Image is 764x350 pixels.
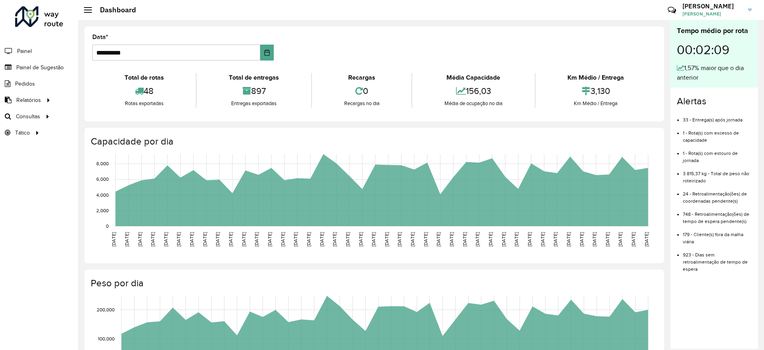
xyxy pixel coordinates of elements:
h4: Capacidade por dia [91,136,656,147]
text: [DATE] [618,232,623,246]
div: Rotas exportadas [94,100,194,108]
span: Consultas [16,112,40,121]
div: Total de rotas [94,73,194,82]
label: Data [92,32,108,42]
text: [DATE] [371,232,376,246]
text: 6,000 [96,177,109,182]
div: Total de entregas [199,73,309,82]
text: [DATE] [423,232,428,246]
div: Média Capacidade [414,73,532,82]
text: [DATE] [566,232,571,246]
span: Painel de Sugestão [16,63,64,72]
span: [PERSON_NAME] [682,10,742,18]
span: Pedidos [15,80,35,88]
span: Relatórios [16,96,41,104]
text: [DATE] [345,232,350,246]
text: [DATE] [553,232,558,246]
text: [DATE] [397,232,402,246]
div: Tempo médio por rota [677,25,752,36]
li: 1 - Rota(s) com estouro de jornada [683,144,752,164]
li: 3.815,37 kg - Total de peso não roteirizado [683,164,752,184]
span: Tático [15,129,30,137]
text: [DATE] [306,232,311,246]
text: 0 [106,223,109,229]
text: [DATE] [462,232,467,246]
text: [DATE] [189,232,194,246]
text: [DATE] [176,232,181,246]
text: [DATE] [527,232,532,246]
text: 200,000 [97,307,115,312]
text: [DATE] [137,232,142,246]
text: [DATE] [241,232,246,246]
text: [DATE] [280,232,285,246]
text: [DATE] [475,232,480,246]
text: [DATE] [124,232,129,246]
text: 8,000 [96,161,109,166]
text: [DATE] [514,232,519,246]
text: [DATE] [410,232,415,246]
text: [DATE] [644,232,649,246]
text: [DATE] [592,232,597,246]
text: [DATE] [228,232,233,246]
text: [DATE] [215,232,220,246]
text: 100,000 [98,336,115,341]
div: 00:02:09 [677,36,752,63]
text: [DATE] [202,232,207,246]
text: [DATE] [436,232,441,246]
text: [DATE] [501,232,506,246]
h4: Alertas [677,96,752,107]
li: 179 - Cliente(s) fora da malha viária [683,225,752,245]
h2: Dashboard [92,6,136,14]
a: Contato Rápido [663,2,680,19]
text: [DATE] [449,232,454,246]
h3: [PERSON_NAME] [682,2,742,10]
li: 33 - Entrega(s) após jornada [683,110,752,123]
div: 1,57% maior que o dia anterior [677,63,752,82]
div: 3,130 [538,82,654,100]
li: 748 - Retroalimentação(ões) de tempo de espera pendente(s) [683,205,752,225]
div: 0 [314,82,409,100]
text: 2,000 [96,208,109,213]
text: [DATE] [332,232,337,246]
text: [DATE] [163,232,168,246]
h4: Peso por dia [91,278,656,289]
div: Km Médio / Entrega [538,100,654,108]
li: 24 - Retroalimentação(ões) de coordenadas pendente(s) [683,184,752,205]
div: Entregas exportadas [199,100,309,108]
text: [DATE] [319,232,324,246]
text: [DATE] [540,232,545,246]
text: [DATE] [267,232,272,246]
span: Painel [17,47,32,55]
div: 897 [199,82,309,100]
li: 1 - Rota(s) com excesso de capacidade [683,123,752,144]
text: [DATE] [579,232,584,246]
text: [DATE] [254,232,259,246]
text: [DATE] [111,232,116,246]
text: 4,000 [96,192,109,197]
div: 48 [94,82,194,100]
div: Média de ocupação no dia [414,100,532,108]
text: [DATE] [358,232,363,246]
div: Recargas no dia [314,100,409,108]
text: [DATE] [605,232,610,246]
li: 923 - Dias sem retroalimentação de tempo de espera [683,245,752,273]
text: [DATE] [150,232,155,246]
div: Recargas [314,73,409,82]
div: 156,03 [414,82,532,100]
text: [DATE] [488,232,493,246]
text: [DATE] [384,232,389,246]
text: [DATE] [631,232,636,246]
div: Km Médio / Entrega [538,73,654,82]
button: Choose Date [260,45,274,61]
text: [DATE] [293,232,298,246]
